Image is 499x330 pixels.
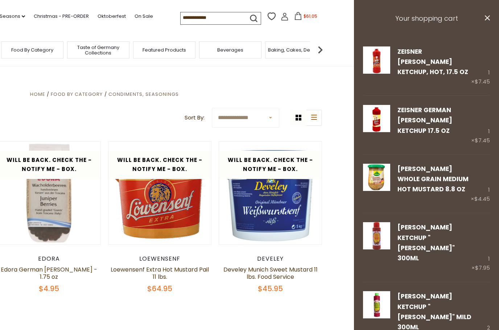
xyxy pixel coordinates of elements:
a: Food By Category [11,47,53,53]
a: Develey Munich Sweet Mustard 11 lbs. Food Service [223,265,318,281]
div: 1 × [471,46,490,87]
a: Loewensenf Extra Hot Mustard Pail 11 lbs. [111,265,209,281]
a: [PERSON_NAME] Whole Grain Medium Hot Mustard 8.8 oz [397,164,469,194]
a: Christmas - PRE-ORDER [34,12,89,20]
a: Baking, Cakes, Desserts [268,47,324,53]
span: $4.95 [39,284,59,294]
a: Beverages [217,47,243,53]
div: 1 × [471,164,490,204]
a: Condiments, Seasonings [108,91,179,98]
span: $45.95 [258,284,283,294]
img: Develey Munich Sweet Mustard 11 lbs. Food Service [219,142,322,244]
a: Zeisner German Curry Ketchup 17.5 oz [363,105,390,145]
span: $4.45 [474,195,490,203]
span: $64.95 [147,284,172,294]
a: Oktoberfest [98,12,126,20]
label: Sort By: [185,113,205,122]
img: Hela Curry Gewurz Ketchup Delikat [363,291,390,318]
a: Zeisner Curry Ketchup, hot, 17.5 oz [363,46,390,87]
span: $7.95 [475,264,490,272]
a: Home [30,91,45,98]
img: Kuehne Whole Grain Medium Hot Mustard 8.8 oz [363,164,390,191]
a: Kuehne Whole Grain Medium Hot Mustard 8.8 oz [363,164,390,204]
img: next arrow [313,42,327,57]
a: Zeisner German [PERSON_NAME] Ketchup 17.5 oz [397,106,452,135]
img: Loewensenf Extra Hot Mustard Pail 11 lbs. [108,142,211,244]
span: $7.45 [475,137,490,144]
a: [PERSON_NAME] Ketchup "[PERSON_NAME]" 300ml [397,223,455,262]
img: Zeisner German Curry Ketchup 17.5 oz [363,105,390,132]
div: 1 × [471,105,490,145]
a: On Sale [135,12,153,20]
a: Food By Category [51,91,103,98]
span: $7.45 [475,78,490,85]
a: Zeisner [PERSON_NAME] Ketchup, hot, 17.5 oz [397,47,468,77]
span: $61.05 [304,13,317,19]
img: Zeisner Curry Ketchup, hot, 17.5 oz [363,46,390,74]
button: $61.05 [290,12,321,23]
a: Hela Curry Gewurz Ketchup Scharf [363,222,390,273]
div: Loewensenf [108,255,211,262]
img: Hela Curry Gewurz Ketchup Scharf [363,222,390,249]
div: 1 × [471,222,490,273]
a: Edora German [PERSON_NAME] - 1.75 oz [1,265,97,281]
a: Taste of Germany Collections [69,45,127,56]
a: Featured Products [143,47,186,53]
div: Develey [219,255,322,262]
